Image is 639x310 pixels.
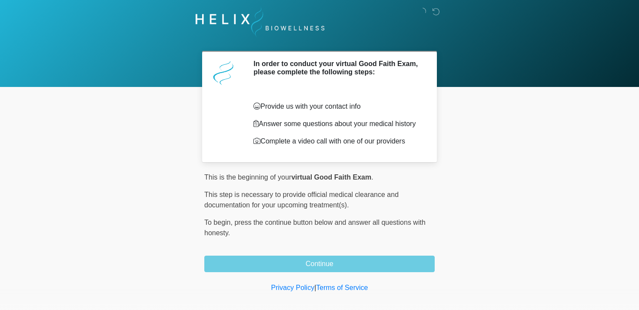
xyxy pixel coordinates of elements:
[196,7,325,37] img: Helix Biowellness Logo
[204,219,426,237] span: press the continue button below and answer all questions with honesty.
[371,173,373,181] span: .
[253,119,422,129] p: Answer some questions about your medical history
[204,173,291,181] span: This is the beginning of your
[314,284,316,291] a: |
[204,256,435,272] button: Continue
[211,60,237,86] img: Agent Avatar
[253,101,422,112] p: Provide us with your contact info
[204,191,399,209] span: This step is necessary to provide official medical clearance and documentation for your upcoming ...
[253,60,422,76] h2: In order to conduct your virtual Good Faith Exam, please complete the following steps:
[253,136,422,147] p: Complete a video call with one of our providers
[316,284,368,291] a: Terms of Service
[271,284,315,291] a: Privacy Policy
[204,219,234,226] span: To begin,
[291,173,371,181] strong: virtual Good Faith Exam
